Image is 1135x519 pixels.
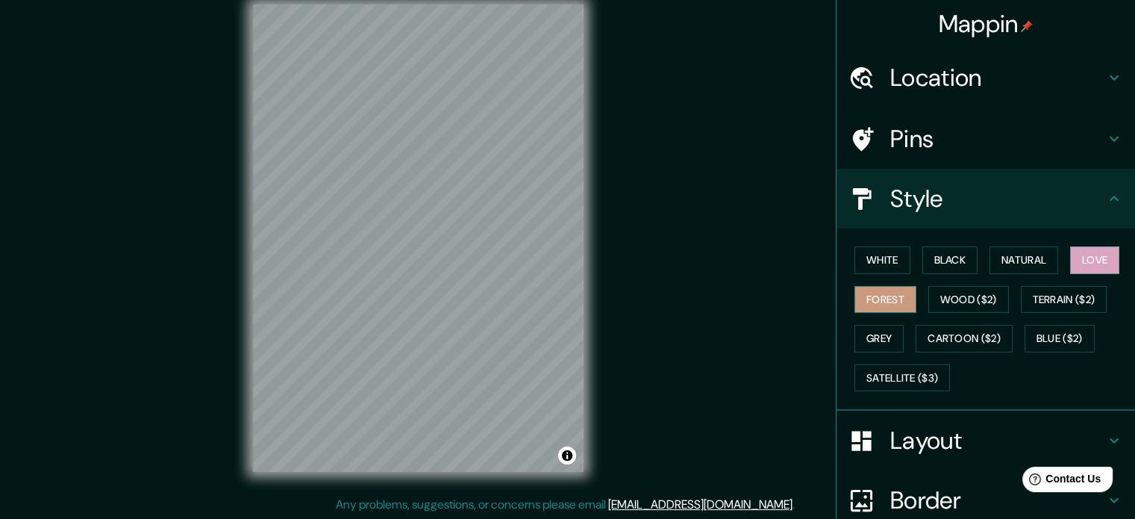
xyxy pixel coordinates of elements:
[837,48,1135,108] div: Location
[939,9,1034,39] h4: Mappin
[890,426,1105,456] h4: Layout
[608,497,792,512] a: [EMAIL_ADDRESS][DOMAIN_NAME]
[797,496,800,514] div: .
[854,286,916,314] button: Forest
[1021,20,1033,32] img: pin-icon.png
[837,169,1135,229] div: Style
[558,447,576,464] button: Toggle attribution
[854,246,910,274] button: White
[1021,286,1107,314] button: Terrain ($2)
[1002,461,1119,503] iframe: Help widget launcher
[928,286,1009,314] button: Wood ($2)
[1025,325,1095,352] button: Blue ($2)
[854,364,950,392] button: Satellite ($3)
[854,325,904,352] button: Grey
[253,4,584,472] canvas: Map
[890,184,1105,214] h4: Style
[890,63,1105,93] h4: Location
[922,246,978,274] button: Black
[795,496,797,514] div: .
[336,496,795,514] p: Any problems, suggestions, or concerns please email .
[1070,246,1119,274] button: Love
[890,124,1105,154] h4: Pins
[890,485,1105,515] h4: Border
[837,411,1135,470] div: Layout
[989,246,1058,274] button: Natural
[837,109,1135,169] div: Pins
[916,325,1013,352] button: Cartoon ($2)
